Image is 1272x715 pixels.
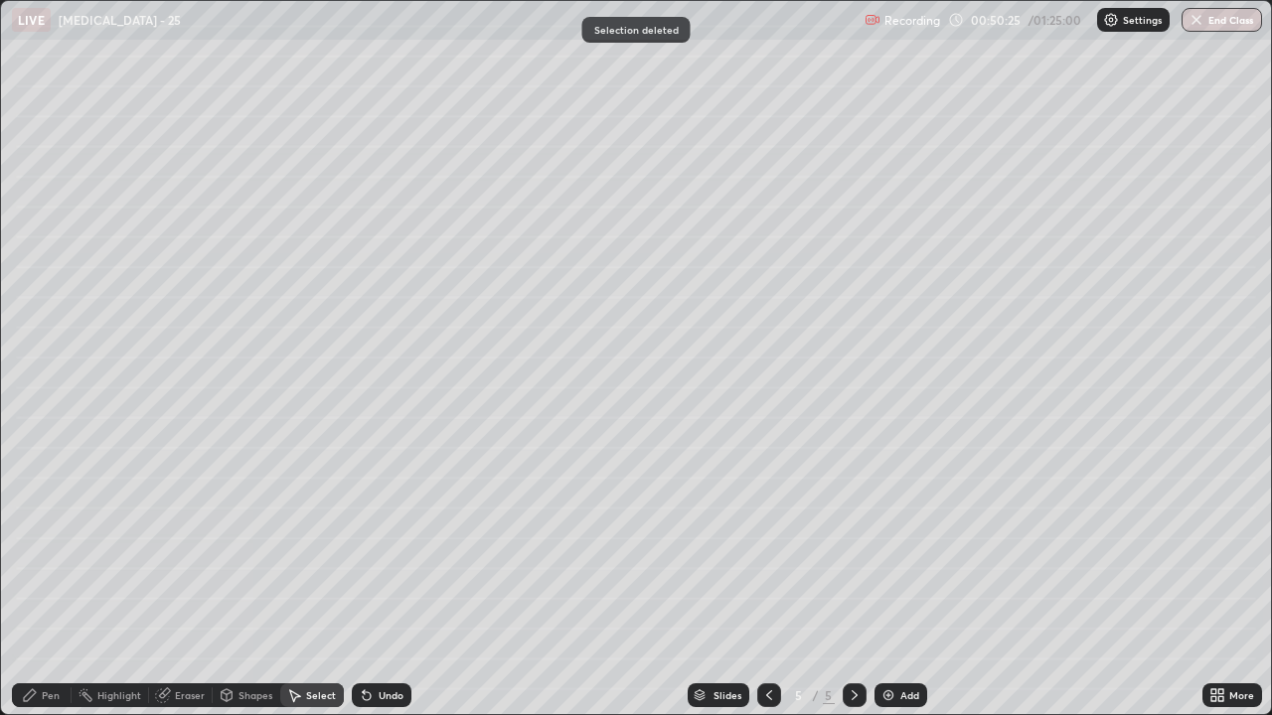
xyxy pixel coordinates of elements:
[1103,12,1119,28] img: class-settings-icons
[238,690,272,700] div: Shapes
[1182,8,1262,32] button: End Class
[306,690,336,700] div: Select
[175,690,205,700] div: Eraser
[1229,690,1254,700] div: More
[813,689,819,701] div: /
[789,689,809,701] div: 5
[1123,15,1162,25] p: Settings
[379,690,403,700] div: Undo
[884,13,940,28] p: Recording
[900,690,919,700] div: Add
[823,686,835,704] div: 5
[880,687,896,703] img: add-slide-button
[865,12,880,28] img: recording.375f2c34.svg
[714,690,741,700] div: Slides
[59,12,181,28] p: [MEDICAL_DATA] - 25
[1189,12,1204,28] img: end-class-cross
[42,690,60,700] div: Pen
[97,690,141,700] div: Highlight
[18,12,45,28] p: LIVE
